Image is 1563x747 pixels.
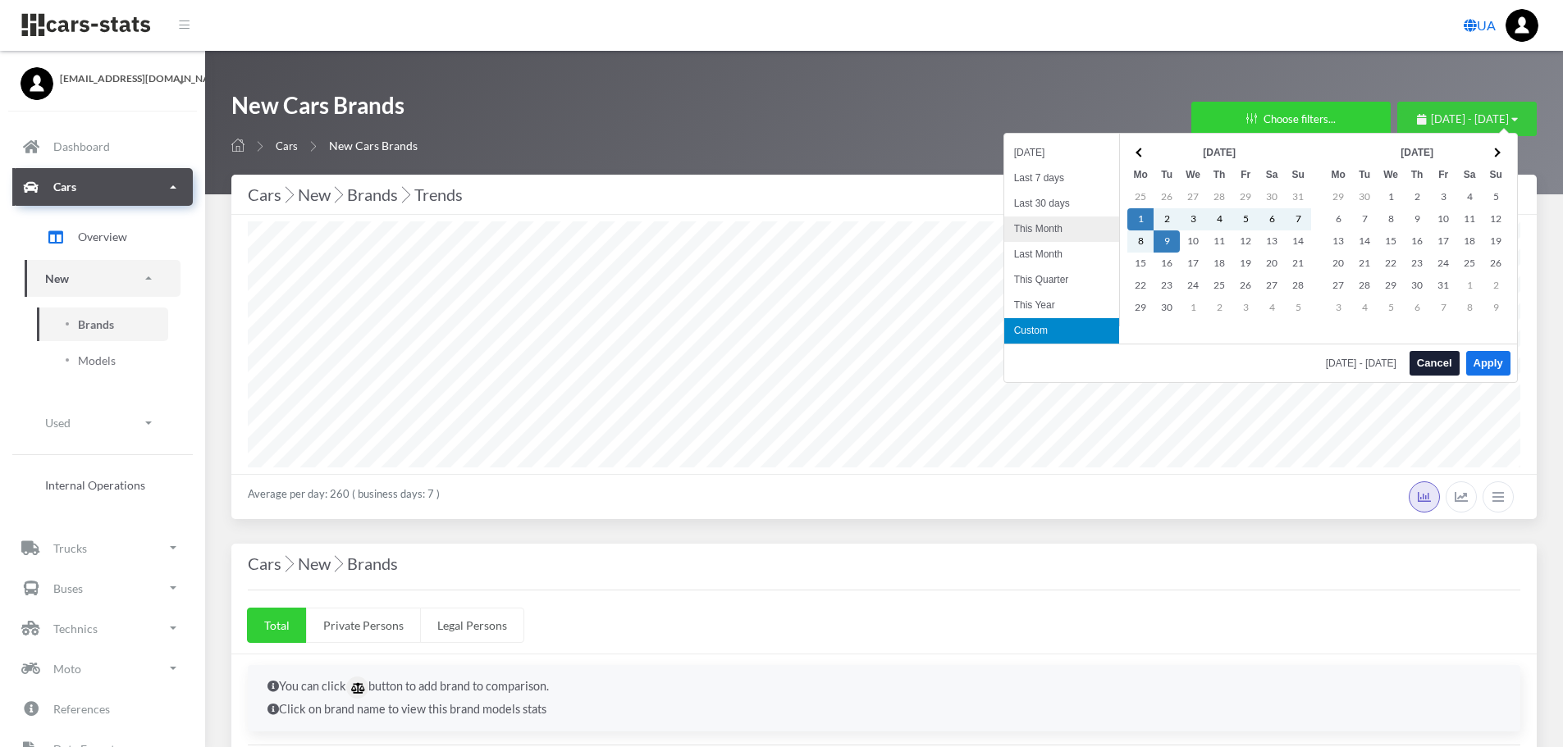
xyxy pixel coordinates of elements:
td: 10 [1180,230,1206,253]
td: 19 [1483,230,1509,253]
th: Tu [1351,164,1378,186]
td: 31 [1285,186,1311,208]
td: 27 [1325,275,1351,297]
p: Used [45,412,71,433]
span: Internal Operations [45,476,145,494]
td: 11 [1456,208,1483,230]
button: Choose filters... [1191,102,1391,136]
li: Last Month [1004,242,1119,267]
td: 19 [1232,253,1259,275]
th: [DATE] [1154,142,1285,164]
a: Private Persons [306,608,421,643]
td: 29 [1127,297,1154,319]
td: 21 [1351,253,1378,275]
td: 14 [1351,230,1378,253]
td: 6 [1404,297,1430,319]
td: 30 [1404,275,1430,297]
p: References [53,699,110,719]
td: 22 [1127,275,1154,297]
p: Moto [53,658,81,679]
td: 6 [1259,208,1285,230]
a: Cars [276,139,298,153]
button: [DATE] - [DATE] [1397,102,1537,136]
span: [EMAIL_ADDRESS][DOMAIN_NAME] [60,71,185,86]
td: 5 [1378,297,1404,319]
th: Su [1285,164,1311,186]
th: Su [1483,164,1509,186]
span: New Cars Brands [329,139,418,153]
button: Apply [1466,351,1510,376]
td: 28 [1206,186,1232,208]
a: Buses [12,569,193,607]
td: 24 [1430,253,1456,275]
img: navbar brand [21,12,152,38]
h1: New Cars Brands [231,90,418,129]
td: 15 [1127,253,1154,275]
td: 31 [1430,275,1456,297]
th: Mo [1325,164,1351,186]
td: 21 [1285,253,1311,275]
th: Tu [1154,164,1180,186]
p: Cars [53,176,76,197]
th: Fr [1232,164,1259,186]
h4: Cars New Brands [248,550,1520,576]
td: 4 [1351,297,1378,319]
button: Cancel [1410,351,1460,376]
td: 9 [1154,230,1180,253]
td: 8 [1456,297,1483,319]
td: 18 [1206,253,1232,275]
td: 10 [1430,208,1456,230]
th: Sa [1259,164,1285,186]
a: Dashboard [12,128,193,166]
div: Average per day: 260 ( business days: 7 ) [231,474,1537,519]
p: Buses [53,578,83,599]
span: Overview [78,228,127,245]
div: You can click button to add brand to comparison. Click on brand name to view this brand models stats [248,665,1520,731]
td: 26 [1232,275,1259,297]
span: Brands [78,316,114,333]
td: 3 [1180,208,1206,230]
li: This Month [1004,216,1119,242]
td: 26 [1483,253,1509,275]
a: New [25,260,181,297]
span: [DATE] - [DATE] [1326,358,1403,368]
th: Sa [1456,164,1483,186]
td: 30 [1259,186,1285,208]
td: 4 [1206,208,1232,230]
td: 25 [1127,186,1154,208]
td: 14 [1285,230,1311,253]
a: [EMAIL_ADDRESS][DOMAIN_NAME] [21,67,185,86]
td: 29 [1325,186,1351,208]
td: 8 [1378,208,1404,230]
a: Used [25,404,181,441]
th: We [1378,164,1404,186]
th: Mo [1127,164,1154,186]
td: 3 [1232,297,1259,319]
th: Fr [1430,164,1456,186]
td: 2 [1154,208,1180,230]
td: 28 [1351,275,1378,297]
td: 25 [1456,253,1483,275]
a: References [12,690,193,727]
td: 29 [1378,275,1404,297]
td: 12 [1232,230,1259,253]
a: UA [1457,9,1502,42]
td: 5 [1232,208,1259,230]
td: 7 [1430,297,1456,319]
th: We [1180,164,1206,186]
td: 1 [1378,186,1404,208]
td: 30 [1351,186,1378,208]
p: Dashboard [53,136,110,157]
p: Trucks [53,538,87,558]
td: 30 [1154,297,1180,319]
td: 27 [1180,186,1206,208]
th: Th [1404,164,1430,186]
td: 22 [1378,253,1404,275]
td: 27 [1259,275,1285,297]
li: Last 30 days [1004,191,1119,216]
td: 2 [1483,275,1509,297]
li: [DATE] [1004,140,1119,166]
td: 24 [1180,275,1206,297]
td: 23 [1404,253,1430,275]
td: 12 [1483,208,1509,230]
